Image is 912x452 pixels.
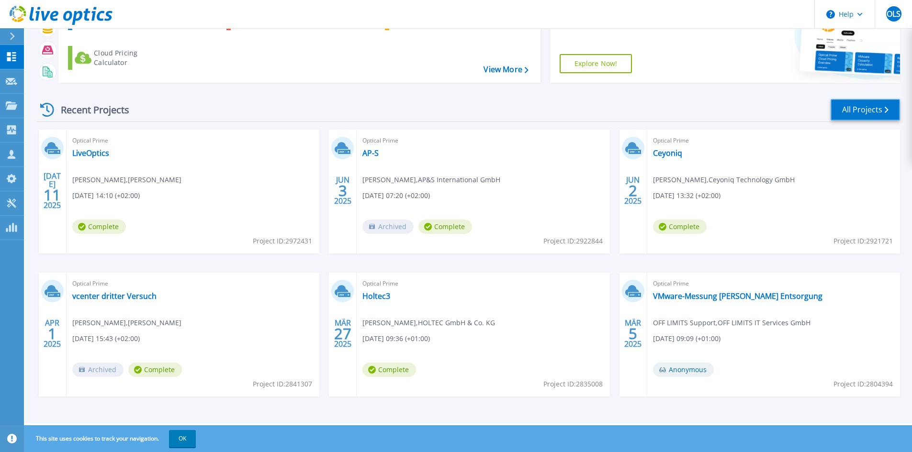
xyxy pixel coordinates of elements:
div: Recent Projects [37,98,142,121]
span: 5 [629,330,637,338]
span: [PERSON_NAME] , HOLTEC GmbH & Co. KG [362,318,495,328]
span: [PERSON_NAME] , Ceyoniq Technology GmbH [653,175,795,185]
span: Optical Prime [72,278,314,289]
span: [DATE] 07:20 (+02:00) [362,190,430,201]
span: Optical Prime [653,278,894,289]
div: [DATE] 2025 [43,173,61,208]
span: Complete [362,363,416,377]
span: Complete [418,220,472,234]
div: JUN 2025 [624,173,642,208]
span: 1 [48,330,56,338]
span: Archived [362,220,414,234]
a: AP-S [362,148,379,158]
span: This site uses cookies to track your navigation. [26,430,196,447]
div: MÄR 2025 [624,316,642,351]
a: Cloud Pricing Calculator [68,46,175,70]
span: Archived [72,363,124,377]
span: Project ID: 2841307 [253,379,312,389]
span: Anonymous [653,363,714,377]
span: [DATE] 09:09 (+01:00) [653,333,721,344]
span: [DATE] 14:10 (+02:00) [72,190,140,201]
span: 3 [338,187,347,195]
a: Explore Now! [560,54,632,73]
span: Complete [653,220,707,234]
div: MÄR 2025 [334,316,352,351]
span: [PERSON_NAME] , [PERSON_NAME] [72,318,181,328]
span: Project ID: 2921721 [833,236,893,246]
div: Cloud Pricing Calculator [94,48,170,67]
span: Optical Prime [362,135,604,146]
button: OK [169,430,196,447]
span: Optical Prime [653,135,894,146]
span: 27 [334,330,351,338]
a: Ceyoniq [653,148,682,158]
span: Project ID: 2972431 [253,236,312,246]
span: OFF LIMITS Support , OFF LIMITS IT Services GmbH [653,318,811,328]
div: APR 2025 [43,316,61,351]
span: Complete [72,220,126,234]
span: OLS [887,10,901,18]
span: 2 [629,187,637,195]
a: vcenter dritter Versuch [72,291,157,301]
a: VMware-Messung [PERSON_NAME] Entsorgung [653,291,822,301]
span: 11 [44,191,61,199]
span: Optical Prime [362,278,604,289]
span: Project ID: 2835008 [543,379,603,389]
span: Optical Prime [72,135,314,146]
a: LiveOptics [72,148,109,158]
a: All Projects [831,99,900,121]
span: Project ID: 2804394 [833,379,893,389]
span: [PERSON_NAME] , [PERSON_NAME] [72,175,181,185]
span: [DATE] 13:32 (+02:00) [653,190,721,201]
a: Holtec3 [362,291,390,301]
span: [DATE] 15:43 (+02:00) [72,333,140,344]
a: View More [484,65,528,74]
div: JUN 2025 [334,173,352,208]
span: Project ID: 2922844 [543,236,603,246]
span: [DATE] 09:36 (+01:00) [362,333,430,344]
span: Complete [128,363,182,377]
span: [PERSON_NAME] , AP&S International GmbH [362,175,500,185]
